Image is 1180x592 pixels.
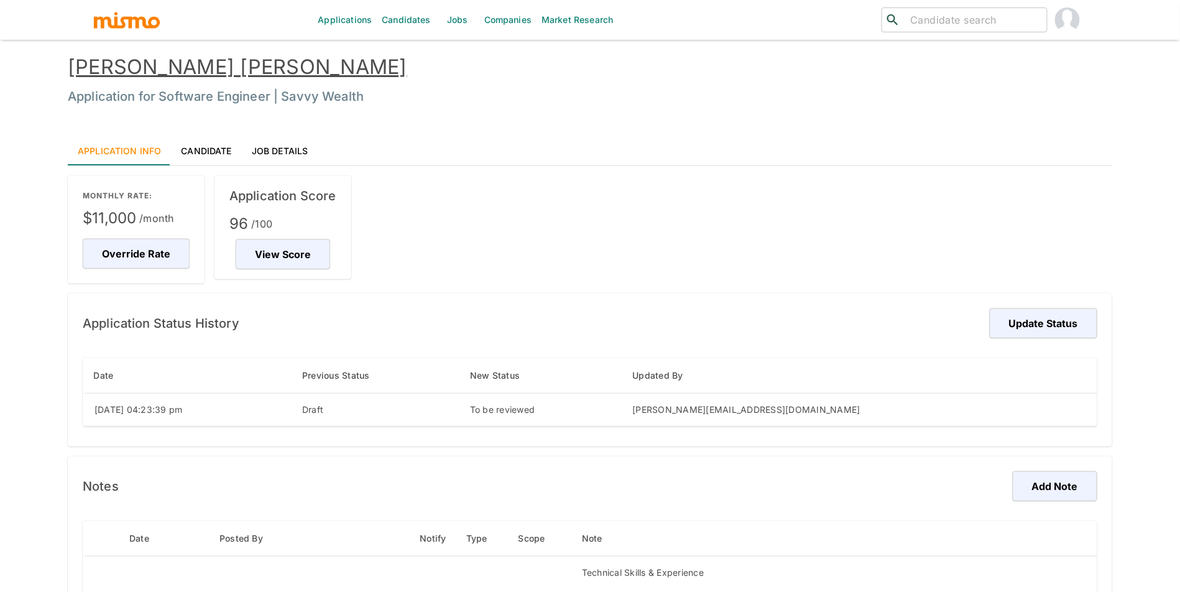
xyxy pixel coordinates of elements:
[990,308,1097,338] button: Update Status
[119,521,210,557] th: Date
[84,393,292,426] td: [DATE] 04:23:39 pm
[68,86,1112,106] h6: Application for Software Engineer | Savvy Wealth
[83,476,119,496] h6: Notes
[84,358,292,394] th: Date
[210,521,410,557] th: Posted By
[139,210,174,227] span: /month
[509,521,572,557] th: Scope
[83,208,190,228] span: $11,000
[292,358,460,394] th: Previous Status
[456,521,509,557] th: Type
[572,521,1048,557] th: Note
[292,393,460,426] td: Draft
[229,214,336,234] span: 96
[83,239,190,269] button: Override Rate
[242,136,318,165] a: Job Details
[905,11,1042,29] input: Candidate search
[622,393,1097,426] td: [PERSON_NAME][EMAIL_ADDRESS][DOMAIN_NAME]
[460,393,623,426] td: To be reviewed
[251,215,273,233] span: /100
[229,186,336,206] h6: Application Score
[1013,471,1097,501] button: Add Note
[83,313,239,333] h6: Application Status History
[410,521,456,557] th: Notify
[68,55,407,79] a: [PERSON_NAME] [PERSON_NAME]
[460,358,623,394] th: New Status
[83,358,1097,427] table: enhanced table
[83,191,190,201] p: MONTHLY RATE:
[1055,7,1080,32] img: Maria Lujan Ciommo
[171,136,241,165] a: Candidate
[622,358,1097,394] th: Updated By
[93,11,161,29] img: logo
[68,136,171,165] a: Application Info
[236,239,330,269] button: View Score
